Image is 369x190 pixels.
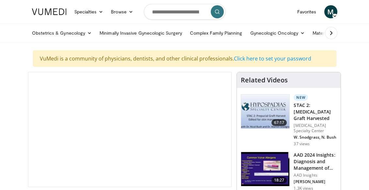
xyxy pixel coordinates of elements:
[32,9,67,15] img: VuMedi Logo
[96,26,186,40] a: Minimally Invasive Gynecologic Surgery
[293,5,320,18] a: Favorites
[107,5,137,18] a: Browse
[271,119,287,126] span: 67:17
[28,72,232,187] video-js: Video Player
[294,102,337,122] h3: STAC 2: [MEDICAL_DATA] Graft Harvested
[144,4,225,20] input: Search topics, interventions
[294,141,310,147] p: 37 views
[241,152,289,186] img: 391116fa-c4eb-4293-bed8-ba80efc87e4b.150x105_q85_crop-smart_upscale.jpg
[234,55,311,62] a: Click here to set your password
[70,5,107,18] a: Specialties
[294,152,337,171] h3: AAD 2024 Insights: Diagnosis and Management of Vulvar Disorders
[241,94,337,147] a: 67:17 New STAC 2: [MEDICAL_DATA] Graft Harvested [MEDICAL_DATA] Specialty Center W. Snodgrass, N....
[33,50,336,67] div: VuMedi is a community of physicians, dentists, and other clinical professionals.
[28,26,96,40] a: Obstetrics & Gynecology
[294,135,337,140] p: W. Snodgrass, N. Bush
[246,26,309,40] a: Gynecologic Oncology
[294,179,337,184] p: [PERSON_NAME]
[186,26,246,40] a: Complex Family Planning
[309,26,368,40] a: Maternal–Fetal Medicine
[294,94,308,101] p: New
[241,76,288,84] h4: Related Videos
[294,173,337,178] p: AAD Insights
[241,95,289,129] img: 01f3608b-8eda-4dca-98de-52c159a81040.png.150x105_q85_crop-smart_upscale.png
[324,5,337,18] a: M
[271,177,287,183] span: 18:27
[294,123,337,133] p: [MEDICAL_DATA] Specialty Center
